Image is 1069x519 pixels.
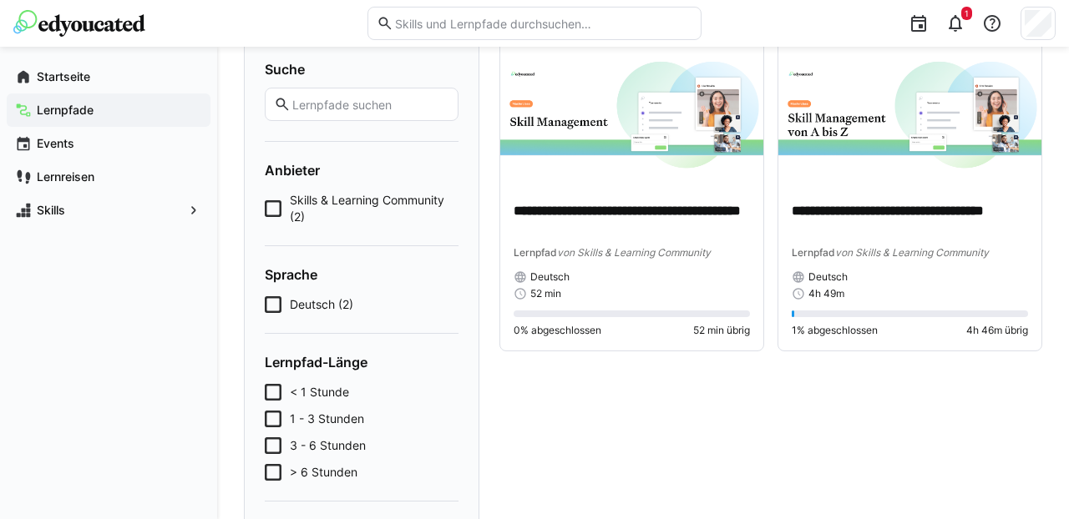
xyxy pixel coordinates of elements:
span: Lernpfad [514,246,557,259]
span: Deutsch (2) [290,296,353,313]
span: Skills & Learning Community (2) [290,192,459,225]
span: > 6 Stunden [290,464,357,481]
span: 3 - 6 Stunden [290,437,366,454]
input: Skills und Lernpfade durchsuchen… [393,16,692,31]
span: von Skills & Learning Community [557,246,711,259]
h4: Suche [265,61,459,78]
span: von Skills & Learning Community [835,246,989,259]
span: 1 [965,8,969,18]
span: Deutsch [530,270,570,284]
input: Lernpfade suchen [291,97,449,112]
span: Deutsch [808,270,848,284]
span: 4h 46m übrig [966,324,1028,337]
img: image [500,41,763,189]
h4: Anbieter [265,162,459,179]
span: < 1 Stunde [290,384,349,401]
span: 52 min [530,287,561,300]
span: 1 - 3 Stunden [290,411,364,427]
img: image [778,41,1041,189]
h4: Sprache [265,266,459,283]
span: Lernpfad [792,246,835,259]
span: 4h 49m [808,287,844,300]
span: 0% abgeschlossen [514,324,601,337]
h4: Lernpfad-Länge [265,354,459,370]
span: 1% abgeschlossen [792,324,878,337]
span: 52 min übrig [693,324,750,337]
